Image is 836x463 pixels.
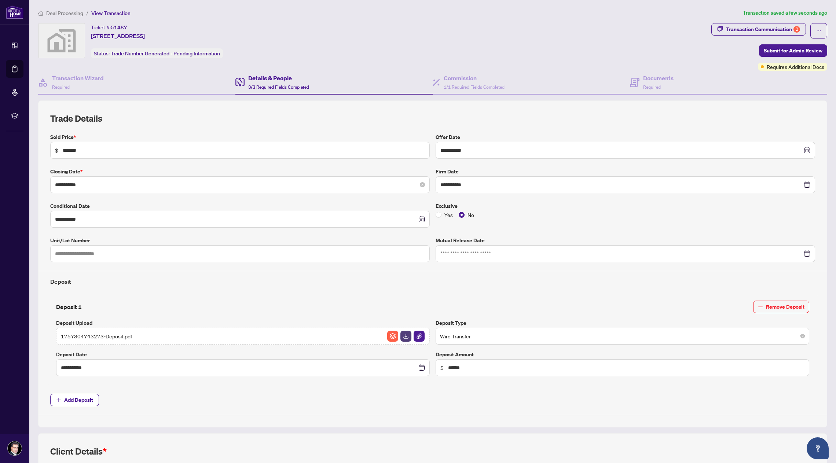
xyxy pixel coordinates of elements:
button: Submit for Admin Review [759,44,827,57]
span: Trade Number Generated - Pending Information [111,50,220,57]
span: $ [55,146,58,154]
button: Add Deposit [50,394,99,406]
span: 1757304743273-Deposit.pdf [61,332,132,340]
span: Requires Additional Docs [767,63,824,71]
label: Deposit Amount [436,350,809,359]
label: Firm Date [436,168,815,176]
button: File Download [400,330,412,342]
span: 1757304743273-Deposit.pdfFile ArchiveFile DownloadFile Attachement [56,328,430,345]
label: Closing Date [50,168,430,176]
article: Transaction saved a few seconds ago [743,9,827,17]
button: Open asap [807,437,829,459]
span: Submit for Admin Review [764,45,822,56]
label: Offer Date [436,133,815,141]
label: Exclusive [436,202,815,210]
span: 3/3 Required Fields Completed [248,84,309,90]
span: minus [758,304,763,309]
span: View Transaction [91,10,131,16]
span: No [465,211,477,219]
div: Transaction Communication [726,23,800,35]
img: File Archive [387,331,398,342]
img: Profile Icon [8,441,22,455]
span: close-circle [800,334,805,338]
span: close-circle [420,182,425,187]
span: Required [52,84,70,90]
div: 2 [793,26,800,33]
span: plus [56,397,61,403]
label: Mutual Release Date [436,236,815,245]
h4: Commission [444,74,505,82]
li: / [86,9,88,17]
h2: Client Details [50,445,107,457]
img: File Download [400,331,411,342]
img: svg%3e [38,23,85,58]
h4: Details & People [248,74,309,82]
div: Status: [91,48,223,58]
span: ellipsis [816,28,821,33]
span: Yes [441,211,456,219]
label: Conditional Date [50,202,430,210]
span: $ [440,364,444,372]
span: 1/1 Required Fields Completed [444,84,505,90]
label: Deposit Date [56,350,430,359]
h2: Trade Details [50,113,815,124]
span: [STREET_ADDRESS] [91,32,145,40]
button: File Attachement [413,330,425,342]
img: File Attachement [414,331,425,342]
label: Unit/Lot Number [50,236,430,245]
button: Transaction Communication2 [711,23,806,36]
div: Ticket #: [91,23,127,32]
h4: Deposit [50,277,815,286]
label: Sold Price [50,133,430,141]
span: Add Deposit [64,394,93,406]
span: 51487 [111,24,127,31]
img: logo [6,5,23,19]
span: Deal Processing [46,10,83,16]
button: File Archive [387,330,399,342]
label: Deposit Type [436,319,809,327]
h4: Deposit 1 [56,302,82,311]
span: Wire Transfer [440,329,805,343]
h4: Documents [643,74,674,82]
span: home [38,11,43,16]
span: Remove Deposit [766,301,804,313]
label: Deposit Upload [56,319,430,327]
span: Required [643,84,661,90]
h4: Transaction Wizard [52,74,104,82]
button: Remove Deposit [753,301,809,313]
